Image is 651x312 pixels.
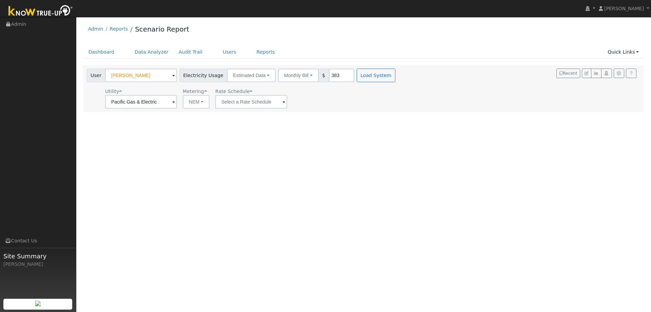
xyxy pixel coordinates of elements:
[626,69,636,78] a: Help Link
[183,95,210,109] button: NEM
[130,46,174,58] a: Data Analyzer
[215,89,253,94] span: Alias: None
[604,6,644,11] span: [PERSON_NAME]
[591,69,601,78] button: Multi-Series Graph
[278,69,319,82] button: Monthly Bill
[218,46,241,58] a: Users
[215,95,287,109] input: Select a Rate Schedule
[105,88,177,95] div: Utility
[110,26,128,32] a: Reports
[105,69,177,82] input: Select a User
[3,261,73,268] div: [PERSON_NAME]
[582,69,591,78] button: Edit User
[318,69,329,82] span: $
[88,26,103,32] a: Admin
[3,252,73,261] span: Site Summary
[174,46,208,58] a: Audit Trail
[252,46,280,58] a: Reports
[83,46,120,58] a: Dashboard
[105,95,177,109] input: Select a Utility
[35,301,41,306] img: retrieve
[357,69,395,82] button: Load System
[601,69,612,78] button: Login As
[5,4,76,19] img: Know True-Up
[614,69,624,78] button: Settings
[556,69,580,78] button: Recent
[227,69,276,82] button: Estimated Data
[87,69,105,82] span: User
[183,88,210,95] div: Metering
[179,69,227,82] span: Electricity Usage
[603,46,644,58] a: Quick Links
[135,25,189,33] a: Scenario Report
